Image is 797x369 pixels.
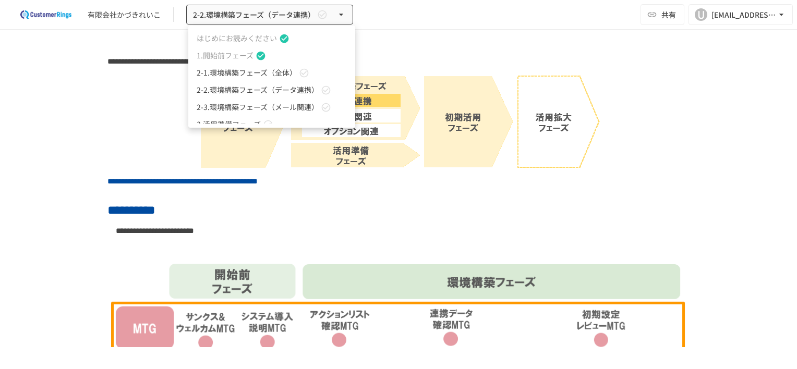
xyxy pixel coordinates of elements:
span: 2-1.環境構築フェーズ（全体） [197,67,297,78]
span: 2-2.環境構築フェーズ（データ連携） [197,84,319,95]
span: 1.開始前フェーズ [197,50,253,61]
span: 3.活用準備フェーズ [197,119,261,130]
span: はじめにお読みください [197,33,277,44]
span: 2-3.環境構築フェーズ（メール関連） [197,102,319,113]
